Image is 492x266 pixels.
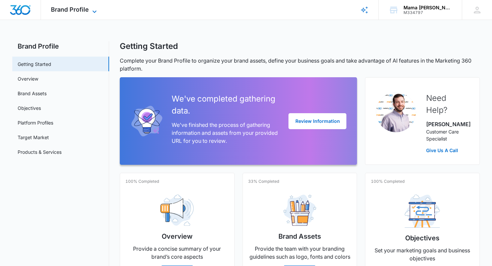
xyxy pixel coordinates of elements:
a: Getting Started [18,61,51,68]
p: We've finished the process of gathering information and assets from your provided URL for you to ... [172,121,278,145]
button: Review Information [288,113,346,129]
p: Provide the team with your branding guidelines such as logo, fonts and colors [248,245,352,261]
p: 100% Completed [371,178,404,184]
h2: Objectives [405,233,439,243]
img: Nathan Hoover [376,92,416,132]
a: Target Market [18,134,49,141]
p: Set your marketing goals and business objectives [371,246,474,262]
div: account name [404,5,452,10]
p: 100% Completed [125,178,159,184]
p: [PERSON_NAME] [426,120,469,128]
p: Provide a concise summary of your brand’s core aspects [125,245,229,261]
p: Customer Care Specialist [426,128,469,142]
h2: Brand Profile [12,41,109,51]
h1: Getting Started [120,41,178,51]
a: Overview [18,75,38,82]
a: Brand Assets [18,90,47,97]
a: Objectives [18,105,41,112]
div: account id [404,10,452,15]
h2: Overview [162,231,193,241]
a: Give Us A Call [426,147,469,154]
h2: We've completed gathering data. [172,93,278,117]
a: Platform Profiles [18,119,53,126]
h2: Need Help? [426,92,469,116]
p: 33% Completed [248,178,279,184]
span: Brand Profile [51,6,89,13]
h2: Brand Assets [278,231,321,241]
a: Products & Services [18,148,62,155]
p: Complete your Brand Profile to organize your brand assets, define your business goals and take ad... [120,57,480,73]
